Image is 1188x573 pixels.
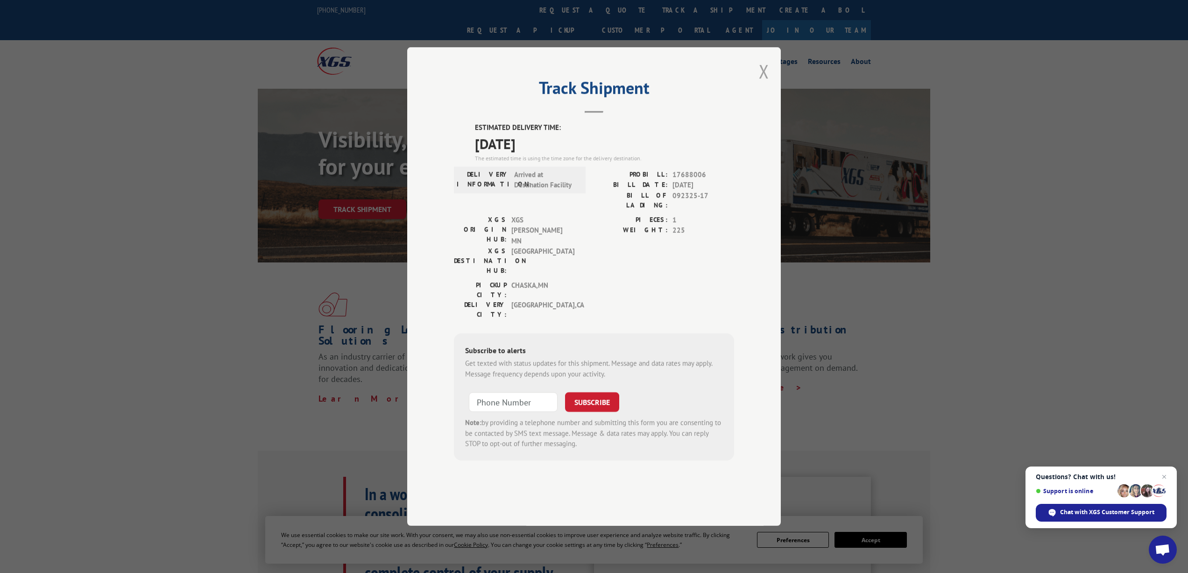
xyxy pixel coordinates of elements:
[457,170,509,191] label: DELIVERY INFORMATION:
[1036,473,1167,481] span: Questions? Chat with us!
[465,345,723,358] div: Subscribe to alerts
[511,280,574,300] span: CHASKA , MN
[475,154,734,163] div: The estimated time is using the time zone for the delivery destination.
[1060,508,1154,516] span: Chat with XGS Customer Support
[672,215,734,226] span: 1
[594,215,668,226] label: PIECES:
[454,300,507,319] label: DELIVERY CITY:
[511,215,574,247] span: XGS [PERSON_NAME] MN
[672,170,734,180] span: 17688006
[672,225,734,236] span: 225
[594,180,668,191] label: BILL DATE:
[1036,504,1167,522] div: Chat with XGS Customer Support
[475,122,734,133] label: ESTIMATED DELIVERY TIME:
[511,300,574,319] span: [GEOGRAPHIC_DATA] , CA
[1036,488,1114,495] span: Support is online
[465,417,723,449] div: by providing a telephone number and submitting this form you are consenting to be contacted by SM...
[594,170,668,180] label: PROBILL:
[594,191,668,210] label: BILL OF LADING:
[469,392,558,412] input: Phone Number
[759,59,769,84] button: Close modal
[672,191,734,210] span: 092325-17
[454,246,507,276] label: XGS DESTINATION HUB:
[454,280,507,300] label: PICKUP CITY:
[454,81,734,99] h2: Track Shipment
[465,358,723,379] div: Get texted with status updates for this shipment. Message and data rates may apply. Message frequ...
[511,246,574,276] span: [GEOGRAPHIC_DATA]
[672,180,734,191] span: [DATE]
[1149,536,1177,564] div: Open chat
[454,215,507,247] label: XGS ORIGIN HUB:
[594,225,668,236] label: WEIGHT:
[565,392,619,412] button: SUBSCRIBE
[514,170,577,191] span: Arrived at Destination Facility
[475,133,734,154] span: [DATE]
[1159,471,1170,482] span: Close chat
[465,418,481,427] strong: Note:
